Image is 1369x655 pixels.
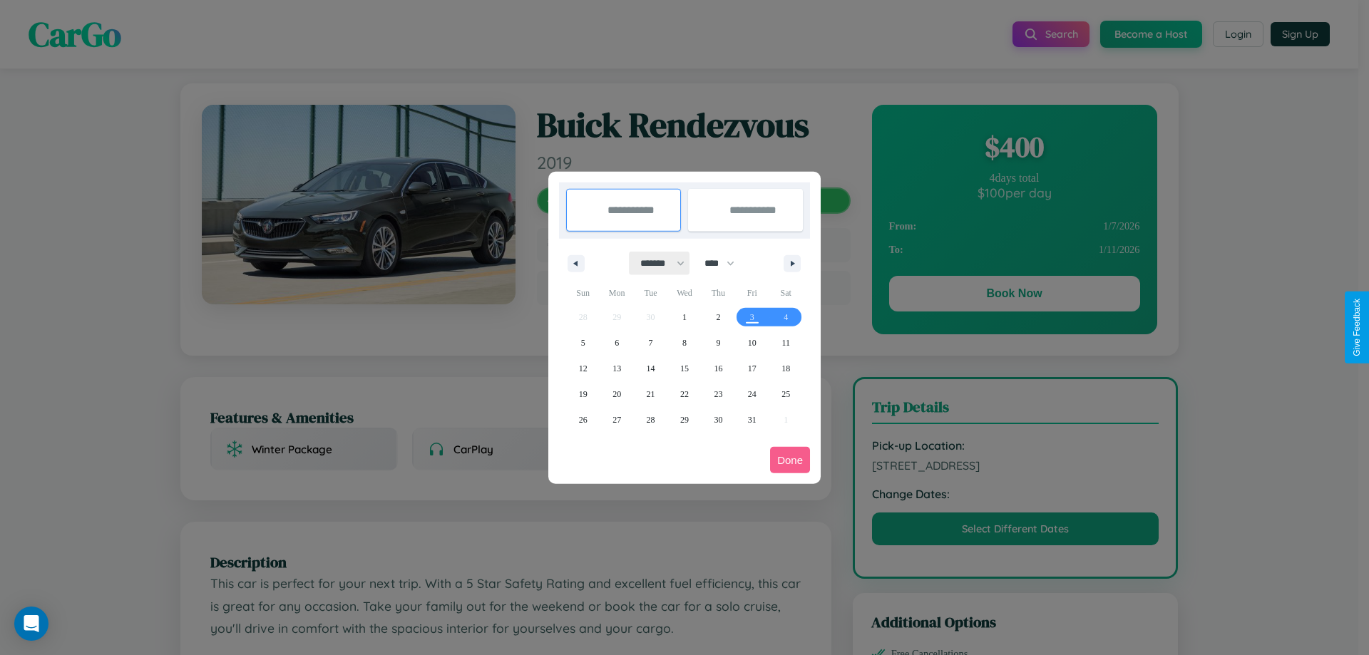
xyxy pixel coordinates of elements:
[579,381,588,407] span: 19
[735,282,769,304] span: Fri
[566,282,600,304] span: Sun
[702,304,735,330] button: 2
[566,330,600,356] button: 5
[634,282,667,304] span: Tue
[566,381,600,407] button: 19
[600,381,633,407] button: 20
[735,356,769,381] button: 17
[634,407,667,433] button: 28
[581,330,585,356] span: 5
[714,407,722,433] span: 30
[781,356,790,381] span: 18
[769,282,803,304] span: Sat
[14,607,48,641] div: Open Intercom Messenger
[702,330,735,356] button: 9
[612,381,621,407] span: 20
[769,330,803,356] button: 11
[702,356,735,381] button: 16
[735,330,769,356] button: 10
[716,304,720,330] span: 2
[682,304,687,330] span: 1
[735,304,769,330] button: 3
[667,407,701,433] button: 29
[781,330,790,356] span: 11
[566,356,600,381] button: 12
[647,356,655,381] span: 14
[770,447,810,473] button: Done
[748,381,757,407] span: 24
[748,407,757,433] span: 31
[680,407,689,433] span: 29
[566,407,600,433] button: 26
[667,304,701,330] button: 1
[714,356,722,381] span: 16
[667,330,701,356] button: 8
[667,356,701,381] button: 15
[612,356,621,381] span: 13
[634,381,667,407] button: 21
[735,407,769,433] button: 31
[634,356,667,381] button: 14
[781,381,790,407] span: 25
[600,407,633,433] button: 27
[682,330,687,356] span: 8
[702,381,735,407] button: 23
[579,356,588,381] span: 12
[579,407,588,433] span: 26
[748,330,757,356] span: 10
[600,330,633,356] button: 6
[769,356,803,381] button: 18
[600,282,633,304] span: Mon
[769,381,803,407] button: 25
[680,356,689,381] span: 15
[615,330,619,356] span: 6
[667,282,701,304] span: Wed
[600,356,633,381] button: 13
[680,381,689,407] span: 22
[647,381,655,407] span: 21
[634,330,667,356] button: 7
[702,407,735,433] button: 30
[748,356,757,381] span: 17
[647,407,655,433] span: 28
[612,407,621,433] span: 27
[702,282,735,304] span: Thu
[750,304,754,330] span: 3
[649,330,653,356] span: 7
[716,330,720,356] span: 9
[735,381,769,407] button: 24
[769,304,803,330] button: 4
[667,381,701,407] button: 22
[784,304,788,330] span: 4
[1352,299,1362,356] div: Give Feedback
[714,381,722,407] span: 23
